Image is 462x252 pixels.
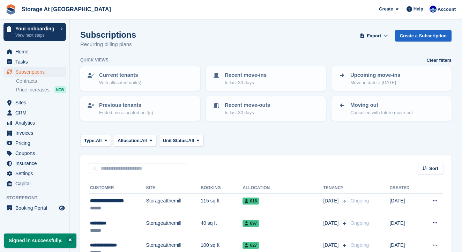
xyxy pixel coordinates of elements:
[3,158,66,168] a: menu
[16,87,50,93] span: Price increases
[3,128,66,138] a: menu
[15,148,57,158] span: Coupons
[15,47,57,57] span: Home
[350,220,369,226] span: Ongoing
[3,203,66,213] a: menu
[54,86,66,93] div: NEW
[6,4,16,15] img: stora-icon-8386f47178a22dfd0bd8f6a31ec36ba5ce8667c1dd55bd0f319d3a0aa187defe.svg
[207,67,325,90] a: Recent move-ins In last 30 days
[379,6,393,13] span: Create
[201,216,243,238] td: 40 sq ft
[89,183,146,194] th: Customer
[15,118,57,128] span: Analytics
[118,137,141,144] span: Allocation:
[201,194,243,216] td: 115 sq ft
[3,47,66,57] a: menu
[99,79,141,86] p: With allocated unit(s)
[80,40,136,49] p: Recurring billing plans
[15,98,57,108] span: Sites
[3,108,66,118] a: menu
[188,137,194,144] span: All
[207,97,325,120] a: Recent move-outs In last 30 days
[15,67,57,77] span: Subscriptions
[395,30,452,42] a: Create a Subscription
[114,135,156,146] button: Allocation: All
[4,234,76,248] p: Signed in successfully.
[323,197,340,205] span: [DATE]
[350,109,413,116] p: Cancelled with future move-out
[15,128,57,138] span: Invoices
[225,79,267,86] p: In last 30 days
[15,32,57,38] p: View next steps
[225,109,270,116] p: In last 30 days
[99,71,141,79] p: Current tenants
[389,183,420,194] th: Created
[3,98,66,108] a: menu
[15,169,57,178] span: Settings
[323,242,340,249] span: [DATE]
[16,86,66,94] a: Price increases NEW
[80,135,111,146] button: Type: All
[225,71,267,79] p: Recent move-ins
[3,118,66,128] a: menu
[146,194,201,216] td: Storageatthemill
[80,57,109,63] h6: Quick views
[96,137,102,144] span: All
[58,204,66,212] a: Preview store
[81,97,200,120] a: Previous tenants Ended, no allocated unit(s)
[3,57,66,67] a: menu
[16,78,66,84] a: Contracts
[3,148,66,158] a: menu
[99,101,153,109] p: Previous tenants
[389,216,420,238] td: [DATE]
[332,97,451,120] a: Moving out Cancelled with future move-out
[323,220,340,227] span: [DATE]
[350,242,369,248] span: Ongoing
[15,138,57,148] span: Pricing
[146,183,201,194] th: Site
[159,135,203,146] button: Unit Status: All
[15,179,57,188] span: Capital
[84,137,96,144] span: Type:
[350,79,400,86] p: Move-in date > [DATE]
[141,137,147,144] span: All
[243,242,259,249] span: 027
[3,169,66,178] a: menu
[243,220,259,227] span: 097
[15,203,57,213] span: Booking Portal
[3,23,66,41] a: Your onboarding View next steps
[80,30,136,39] h1: Subscriptions
[426,57,452,64] a: Clear filters
[15,57,57,67] span: Tasks
[438,6,456,13] span: Account
[99,109,153,116] p: Ended, no allocated unit(s)
[430,6,437,13] img: Seb Santiago
[3,138,66,148] a: menu
[243,198,259,205] span: 016
[3,179,66,188] a: menu
[359,30,389,42] button: Export
[389,194,420,216] td: [DATE]
[15,158,57,168] span: Insurance
[6,194,69,201] span: Storefront
[201,183,243,194] th: Booking
[350,101,413,109] p: Moving out
[225,101,270,109] p: Recent move-outs
[332,67,451,90] a: Upcoming move-ins Move-in date > [DATE]
[243,183,323,194] th: Allocation
[323,183,348,194] th: Tenancy
[350,198,369,203] span: Ongoing
[81,67,200,90] a: Current tenants With allocated unit(s)
[429,165,438,172] span: Sort
[350,71,400,79] p: Upcoming move-ins
[413,6,423,13] span: Help
[3,67,66,77] a: menu
[15,26,57,31] p: Your onboarding
[19,3,114,15] a: Storage At [GEOGRAPHIC_DATA]
[163,137,188,144] span: Unit Status:
[146,216,201,238] td: Storageatthemill
[15,108,57,118] span: CRM
[367,32,381,39] span: Export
